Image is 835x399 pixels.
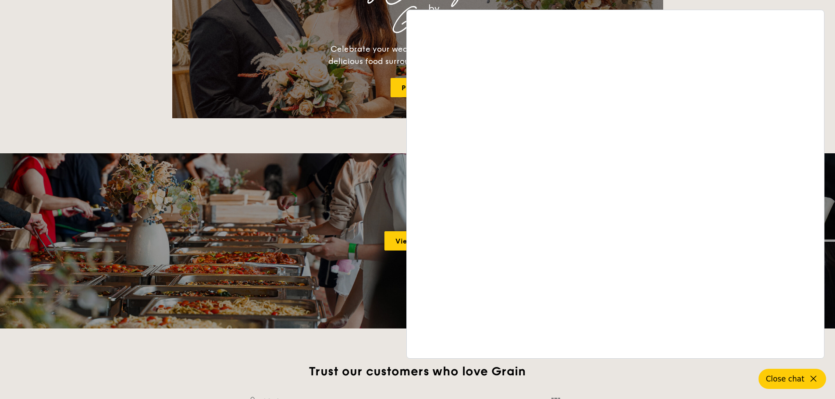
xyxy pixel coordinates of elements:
span: Close chat [766,374,804,383]
div: by [282,1,586,17]
div: Celebrate your wedding day with the bliss of delicious food surrounded by your loved ones. [319,43,516,67]
div: Grain [249,17,586,32]
a: Plan now [391,78,444,97]
h2: Trust our customers who love Grain [217,364,618,379]
button: Close chat [759,369,826,389]
a: View gallery [384,231,451,251]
